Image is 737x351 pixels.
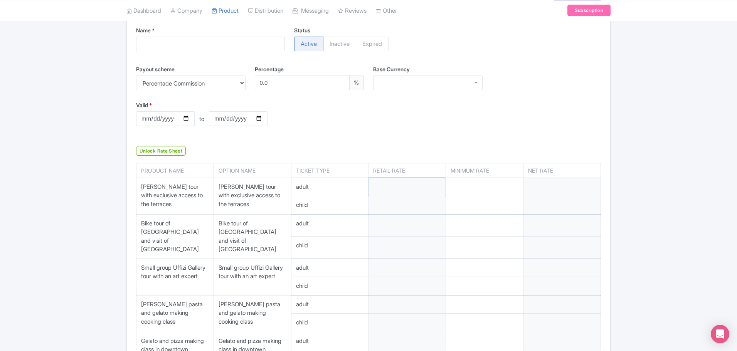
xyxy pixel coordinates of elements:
th: Minimum Rate [446,163,523,178]
td: child [291,237,368,259]
span: Percentage [255,66,284,72]
td: adult [291,259,368,277]
th: Net Rate [523,163,601,178]
td: Bike tour of [GEOGRAPHIC_DATA] and visit of [GEOGRAPHIC_DATA] [136,214,214,259]
span: Name [136,27,151,34]
a: Subscription [567,5,611,16]
th: Option Name [214,163,291,178]
td: adult [291,214,368,237]
td: adult [291,295,368,314]
a: Unlock Rate Sheet [136,146,186,156]
span: Base Currency [373,66,410,72]
div: Open Intercom Messenger [711,325,729,343]
span: Inactive [323,37,356,51]
td: child [291,196,368,215]
td: Bike tour of [GEOGRAPHIC_DATA] and visit of [GEOGRAPHIC_DATA] [214,214,291,259]
th: Retail Rate [368,163,446,178]
td: [PERSON_NAME] tour with exclusive access to the terraces [136,178,214,214]
td: adult [291,178,368,196]
td: [PERSON_NAME] pasta and gelato making cooking class [214,295,291,332]
span: Payout scheme [136,66,175,72]
div: to [195,110,209,128]
td: child [291,314,368,332]
span: % [349,76,364,90]
td: [PERSON_NAME] tour with exclusive access to the terraces [214,178,291,214]
span: Expired [356,37,389,51]
th: Product Name [136,163,214,178]
td: Small group Uffizi Gallery tour with an art expert [136,259,214,295]
td: Small group Uffizi Gallery tour with an art expert [214,259,291,295]
span: Valid [136,102,148,108]
th: Ticket Type [291,163,368,178]
td: child [291,277,368,296]
span: Active [294,37,323,51]
td: adult [291,332,368,350]
td: [PERSON_NAME] pasta and gelato making cooking class [136,295,214,332]
span: Status [294,27,310,34]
